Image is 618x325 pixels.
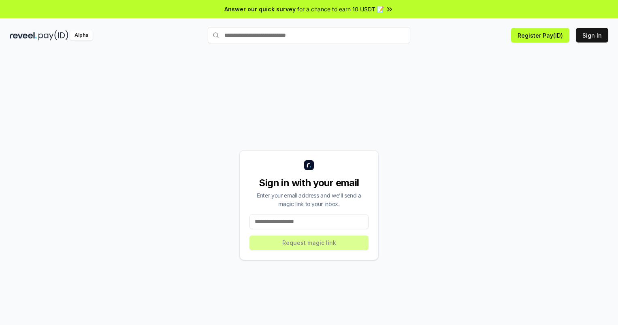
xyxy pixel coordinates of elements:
span: Answer our quick survey [224,5,296,13]
button: Sign In [576,28,608,42]
span: for a chance to earn 10 USDT 📝 [297,5,384,13]
img: logo_small [304,160,314,170]
button: Register Pay(ID) [511,28,569,42]
div: Enter your email address and we’ll send a magic link to your inbox. [249,191,369,208]
img: reveel_dark [10,30,37,40]
div: Sign in with your email [249,176,369,189]
img: pay_id [38,30,68,40]
div: Alpha [70,30,93,40]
